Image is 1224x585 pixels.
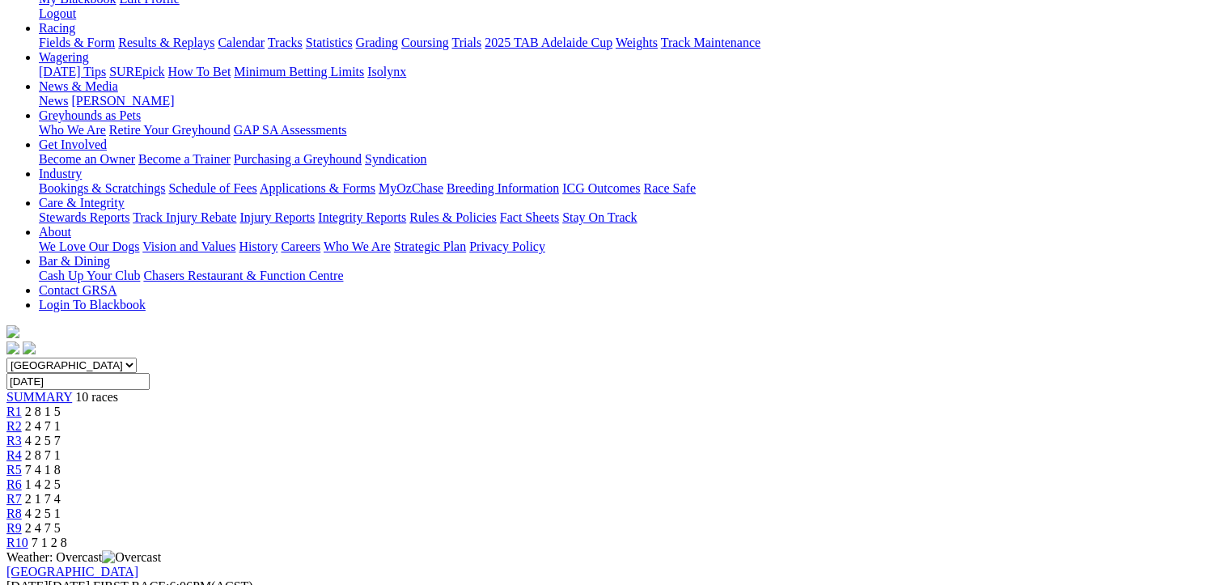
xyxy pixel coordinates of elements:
[39,79,118,93] a: News & Media
[6,434,22,447] a: R3
[6,477,22,491] a: R6
[39,283,116,297] a: Contact GRSA
[394,240,466,253] a: Strategic Plan
[118,36,214,49] a: Results & Replays
[356,36,398,49] a: Grading
[25,463,61,477] span: 7 4 1 8
[379,181,443,195] a: MyOzChase
[39,298,146,312] a: Login To Blackbook
[268,36,303,49] a: Tracks
[6,492,22,506] a: R7
[39,6,76,20] a: Logout
[39,225,71,239] a: About
[39,138,107,151] a: Get Involved
[143,269,343,282] a: Chasers Restaurant & Function Centre
[138,152,231,166] a: Become a Trainer
[469,240,545,253] a: Privacy Policy
[409,210,497,224] a: Rules & Policies
[25,492,61,506] span: 2 1 7 4
[324,240,391,253] a: Who We Are
[6,341,19,354] img: facebook.svg
[367,65,406,78] a: Isolynx
[39,152,135,166] a: Become an Owner
[39,65,1218,79] div: Wagering
[281,240,320,253] a: Careers
[239,240,277,253] a: History
[75,390,118,404] span: 10 races
[447,181,559,195] a: Breeding Information
[6,521,22,535] a: R9
[39,254,110,268] a: Bar & Dining
[25,434,61,447] span: 4 2 5 7
[500,210,559,224] a: Fact Sheets
[234,123,347,137] a: GAP SA Assessments
[39,196,125,210] a: Care & Integrity
[102,550,161,565] img: Overcast
[6,507,22,520] a: R8
[39,240,139,253] a: We Love Our Dogs
[306,36,353,49] a: Statistics
[168,65,231,78] a: How To Bet
[25,405,61,418] span: 2 8 1 5
[39,269,1218,283] div: Bar & Dining
[260,181,375,195] a: Applications & Forms
[39,108,141,122] a: Greyhounds as Pets
[39,269,140,282] a: Cash Up Your Club
[39,65,106,78] a: [DATE] Tips
[39,94,1218,108] div: News & Media
[39,123,106,137] a: Who We Are
[6,448,22,462] a: R4
[25,507,61,520] span: 4 2 5 1
[365,152,426,166] a: Syndication
[39,21,75,35] a: Racing
[39,50,89,64] a: Wagering
[6,373,150,390] input: Select date
[109,65,164,78] a: SUREpick
[562,181,640,195] a: ICG Outcomes
[109,123,231,137] a: Retire Your Greyhound
[39,94,68,108] a: News
[142,240,235,253] a: Vision and Values
[616,36,658,49] a: Weights
[6,419,22,433] span: R2
[133,210,236,224] a: Track Injury Rebate
[39,36,115,49] a: Fields & Form
[6,550,161,564] span: Weather: Overcast
[168,181,256,195] a: Schedule of Fees
[39,152,1218,167] div: Get Involved
[39,210,1218,225] div: Care & Integrity
[39,210,129,224] a: Stewards Reports
[39,240,1218,254] div: About
[643,181,695,195] a: Race Safe
[39,167,82,180] a: Industry
[25,477,61,491] span: 1 4 2 5
[6,390,72,404] a: SUMMARY
[218,36,265,49] a: Calendar
[39,181,1218,196] div: Industry
[25,521,61,535] span: 2 4 7 5
[451,36,481,49] a: Trials
[234,152,362,166] a: Purchasing a Greyhound
[6,405,22,418] a: R1
[39,36,1218,50] div: Racing
[6,536,28,549] span: R10
[318,210,406,224] a: Integrity Reports
[39,181,165,195] a: Bookings & Scratchings
[485,36,612,49] a: 2025 TAB Adelaide Cup
[39,123,1218,138] div: Greyhounds as Pets
[6,565,138,579] a: [GEOGRAPHIC_DATA]
[239,210,315,224] a: Injury Reports
[32,536,67,549] span: 7 1 2 8
[6,325,19,338] img: logo-grsa-white.png
[25,448,61,462] span: 2 8 7 1
[6,463,22,477] a: R5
